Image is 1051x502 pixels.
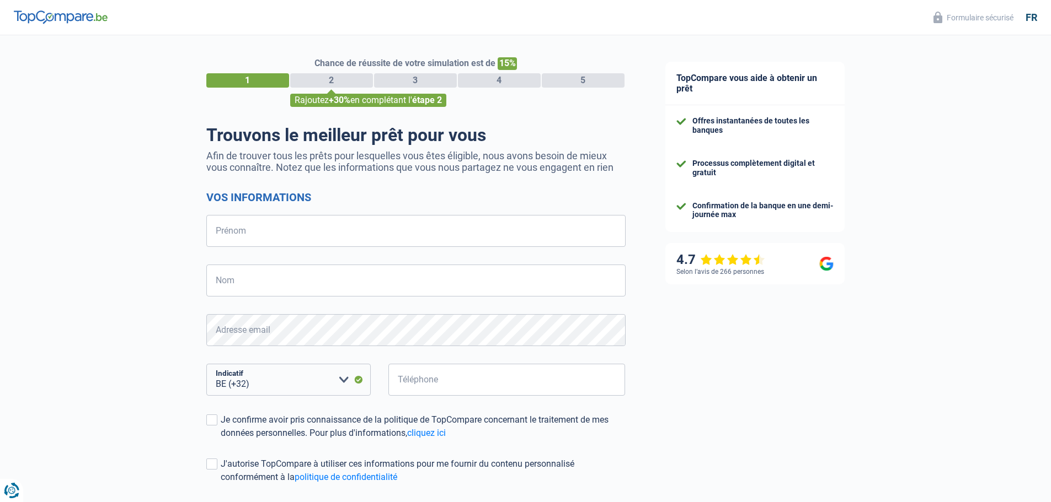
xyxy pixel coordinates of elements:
div: Je confirme avoir pris connaissance de la politique de TopCompare concernant le traitement de mes... [221,413,626,440]
span: 15% [498,57,517,70]
input: 401020304 [388,364,626,396]
span: étape 2 [412,95,442,105]
span: +30% [329,95,350,105]
h1: Trouvons le meilleur prêt pour vous [206,125,626,145]
span: Chance de réussite de votre simulation est de [314,58,495,68]
div: J'autorise TopCompare à utiliser ces informations pour me fournir du contenu personnalisé conform... [221,457,626,484]
div: 3 [374,73,457,88]
div: 1 [206,73,289,88]
button: Formulaire sécurisé [927,8,1020,26]
div: 4 [458,73,541,88]
div: Confirmation de la banque en une demi-journée max [692,201,834,220]
a: politique de confidentialité [295,472,397,482]
div: Offres instantanées de toutes les banques [692,116,834,135]
div: Rajoutez en complétant l' [290,94,446,107]
div: 4.7 [676,252,765,268]
div: fr [1026,12,1037,24]
div: TopCompare vous aide à obtenir un prêt [665,62,845,105]
img: TopCompare Logo [14,10,108,24]
a: cliquez ici [407,428,446,438]
div: 2 [290,73,373,88]
p: Afin de trouver tous les prêts pour lesquelles vous êtes éligible, nous avons besoin de mieux vou... [206,150,626,173]
div: Selon l’avis de 266 personnes [676,268,764,276]
h2: Vos informations [206,191,626,204]
div: 5 [542,73,625,88]
div: Processus complètement digital et gratuit [692,159,834,177]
